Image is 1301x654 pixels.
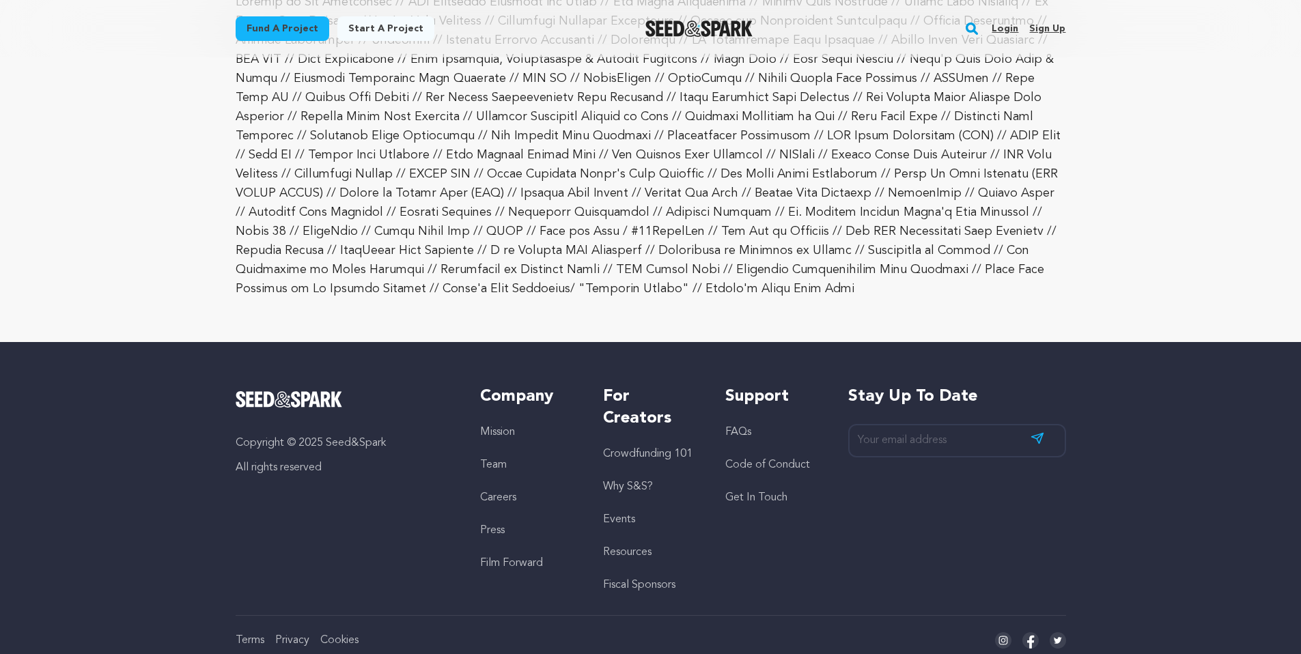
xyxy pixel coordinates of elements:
a: Start a project [337,16,434,41]
a: Get In Touch [725,492,787,503]
a: Login [992,18,1018,40]
a: FAQs [725,427,751,438]
a: Cookies [320,635,359,646]
a: Terms [236,635,264,646]
a: Privacy [275,635,309,646]
h5: Stay up to date [848,386,1066,408]
a: Resources [603,547,652,558]
a: Team [480,459,507,470]
h5: Support [725,386,820,408]
a: Seed&Spark Homepage [236,391,453,408]
a: Why S&S? [603,481,653,492]
a: Code of Conduct [725,459,810,470]
a: Fund a project [236,16,329,41]
a: Events [603,514,635,525]
a: Careers [480,492,516,503]
a: Seed&Spark Homepage [645,20,753,37]
a: Sign up [1029,18,1065,40]
a: Press [480,525,505,536]
a: Film Forward [480,558,543,569]
h5: Company [480,386,575,408]
input: Your email address [848,424,1066,457]
a: Crowdfunding 101 [603,449,693,459]
a: Fiscal Sponsors [603,580,675,591]
h5: For Creators [603,386,698,429]
p: All rights reserved [236,459,453,476]
img: Seed&Spark Logo [236,391,343,408]
a: Mission [480,427,515,438]
img: Seed&Spark Logo Dark Mode [645,20,753,37]
p: Copyright © 2025 Seed&Spark [236,435,453,451]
